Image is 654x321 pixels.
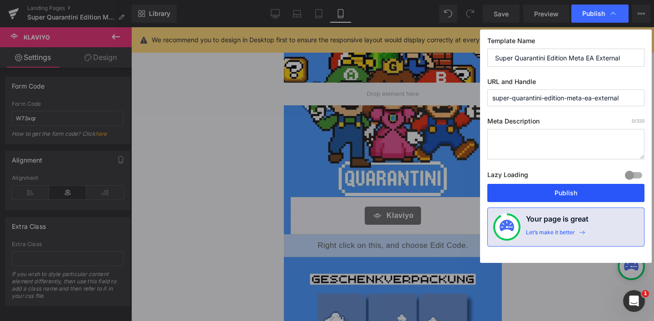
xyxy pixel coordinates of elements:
[642,290,649,297] span: 1
[632,118,634,123] span: 0
[103,183,130,194] span: Klaviyo
[526,213,589,229] h4: Your page is great
[487,184,644,202] button: Publish
[487,37,644,49] label: Template Name
[487,78,644,89] label: URL and Handle
[623,290,645,312] iframe: Intercom live chat
[526,229,575,241] div: Let’s make it better
[632,118,644,123] span: /320
[500,220,514,234] img: onboarding-status.svg
[487,169,528,184] label: Lazy Loading
[487,117,644,129] label: Meta Description
[582,10,605,18] span: Publish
